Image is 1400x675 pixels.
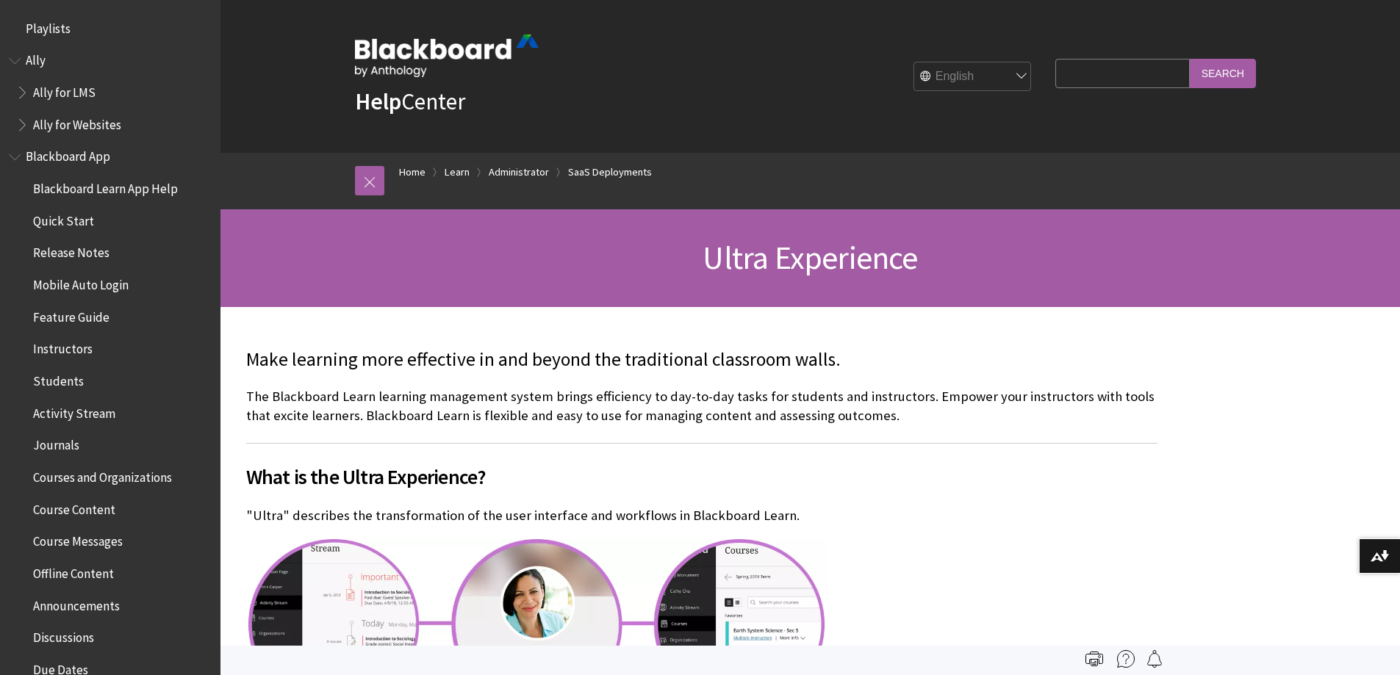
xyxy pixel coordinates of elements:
[26,145,110,165] span: Blackboard App
[445,163,470,181] a: Learn
[355,87,465,116] a: HelpCenter
[33,625,94,645] span: Discussions
[33,530,123,549] span: Course Messages
[246,347,1157,373] p: Make learning more effective in and beyond the traditional classroom walls.
[33,209,94,228] span: Quick Start
[33,241,110,261] span: Release Notes
[33,305,110,325] span: Feature Guide
[33,497,115,517] span: Course Content
[9,48,212,137] nav: Book outline for Anthology Ally Help
[33,337,93,357] span: Instructors
[355,87,401,116] strong: Help
[33,433,79,453] span: Journals
[1190,59,1256,87] input: Search
[9,16,212,41] nav: Book outline for Playlists
[1117,650,1135,668] img: More help
[246,506,1157,525] p: "Ultra" describes the transformation of the user interface and workflows in Blackboard Learn.
[33,80,96,100] span: Ally for LMS
[33,593,120,613] span: Announcements
[1146,650,1163,668] img: Follow this page
[914,62,1032,92] select: Site Language Selector
[33,369,84,389] span: Students
[33,561,114,581] span: Offline Content
[568,163,652,181] a: SaaS Deployments
[703,237,917,278] span: Ultra Experience
[355,35,539,77] img: Blackboard by Anthology
[489,163,549,181] a: Administrator
[26,48,46,68] span: Ally
[1085,650,1103,668] img: Print
[26,16,71,36] span: Playlists
[246,461,1157,492] span: What is the Ultra Experience?
[33,112,121,132] span: Ally for Websites
[246,387,1157,425] p: The Blackboard Learn learning management system brings efficiency to day-to-day tasks for student...
[33,465,172,485] span: Courses and Organizations
[33,401,115,421] span: Activity Stream
[33,272,129,292] span: Mobile Auto Login
[33,176,178,196] span: Blackboard Learn App Help
[399,163,426,181] a: Home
